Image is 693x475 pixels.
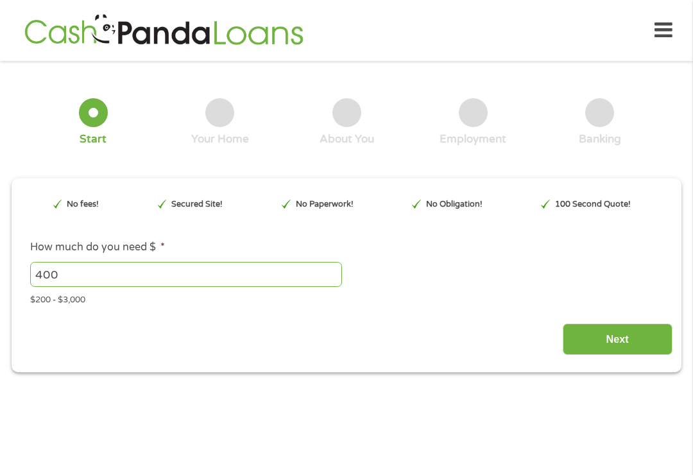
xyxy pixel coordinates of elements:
p: No Paperwork! [296,198,354,211]
div: $200 - $3,000 [30,289,663,306]
p: No fees! [67,198,99,211]
div: Start [80,132,107,146]
div: Your Home [191,132,249,146]
p: Secured Site! [171,198,223,211]
div: Employment [440,132,506,146]
p: 100 Second Quote! [555,198,631,211]
p: No Obligation! [426,198,483,211]
img: GetLoanNow Logo [21,12,307,49]
input: Next [563,324,672,355]
label: How much do you need $ [30,241,165,254]
div: About You [320,132,374,146]
div: Banking [579,132,621,146]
